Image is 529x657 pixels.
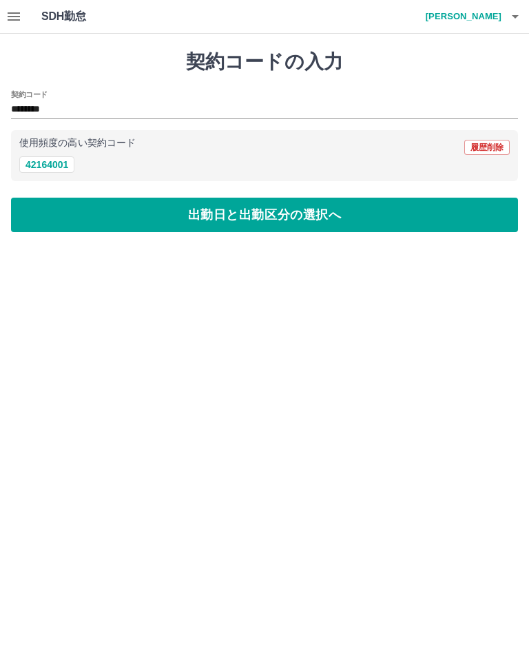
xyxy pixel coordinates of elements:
[11,50,518,74] h1: 契約コードの入力
[19,138,136,148] p: 使用頻度の高い契約コード
[464,140,510,155] button: 履歴削除
[19,156,74,173] button: 42164001
[11,89,48,100] h2: 契約コード
[11,198,518,232] button: 出勤日と出勤区分の選択へ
